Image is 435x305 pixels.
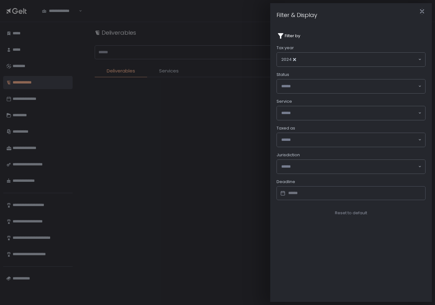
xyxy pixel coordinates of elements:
[277,72,289,78] span: Status
[277,133,425,147] div: Search for option
[281,137,418,143] input: Search for option
[277,160,425,174] div: Search for option
[281,83,418,89] input: Search for option
[277,32,350,40] div: Filter by
[335,210,367,216] div: Reset to default
[302,56,418,63] input: Search for option
[277,125,295,131] span: Taxed as
[293,58,296,61] button: Deselect 2024
[281,164,418,170] input: Search for option
[277,99,292,104] span: Service
[277,45,294,51] span: Tax year
[281,110,418,116] input: Search for option
[277,106,425,120] div: Search for option
[277,210,426,216] button: Reset to default
[277,152,300,158] span: Jurisdiction
[277,179,295,185] span: Deadline
[277,53,425,66] div: Search for option
[277,186,426,200] input: Datepicker input
[277,79,425,93] div: Search for option
[281,56,302,63] span: 2024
